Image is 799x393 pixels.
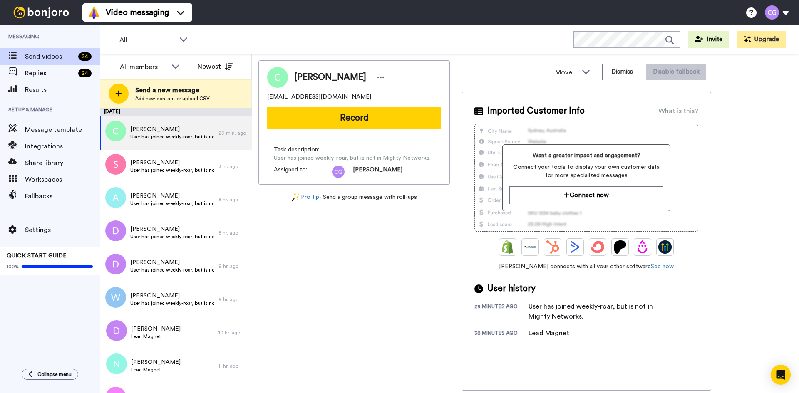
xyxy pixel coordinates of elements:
img: d.png [105,220,126,241]
button: Connect now [509,186,663,204]
span: [PERSON_NAME] [130,292,214,300]
span: User has joined weekly-roar, but is not in Mighty Networks. [130,133,214,140]
div: 3 hr. ago [218,163,248,170]
img: cg.png [332,166,345,178]
span: [PERSON_NAME] [131,325,181,333]
span: Integrations [25,141,100,151]
span: [EMAIL_ADDRESS][DOMAIN_NAME] [267,93,371,101]
img: bj-logo-header-white.svg [10,7,72,18]
span: [PERSON_NAME] [130,158,214,167]
img: magic-wand.svg [292,193,299,202]
button: Invite [688,31,729,48]
img: Ontraport [524,240,537,254]
span: User has joined weekly-roar, but is not in Mighty Networks. [274,154,431,162]
div: What is this? [658,106,698,116]
img: ActiveCampaign [568,240,582,254]
img: w.png [105,287,126,308]
img: d.png [106,320,127,341]
div: 10 hr. ago [218,329,248,336]
span: Lead Magnet [131,366,181,373]
span: Fallbacks [25,191,100,201]
div: 30 minutes ago [474,330,529,338]
div: Open Intercom Messenger [771,365,791,385]
div: 8 hr. ago [218,230,248,236]
span: Settings [25,225,100,235]
span: Send a new message [135,85,210,95]
button: Dismiss [602,64,642,80]
span: Collapse menu [37,371,72,378]
span: [PERSON_NAME] [130,258,214,267]
span: Send videos [25,52,75,62]
button: Collapse menu [22,369,78,380]
div: 24 [78,52,92,61]
span: QUICK START GUIDE [7,253,67,259]
div: 24 [78,69,92,77]
span: User has joined weekly-roar, but is not in Mighty Networks. [130,300,214,306]
span: User has joined weekly-roar, but is not in Mighty Networks. [130,200,214,207]
span: Replies [25,68,75,78]
span: Video messaging [106,7,169,18]
span: [PERSON_NAME] connects with all your other software [474,262,698,271]
div: 29 min. ago [218,130,248,136]
span: User has joined weekly-roar, but is not in Mighty Networks. [130,267,214,273]
img: d.png [105,254,126,274]
span: Lead Magnet [131,333,181,340]
img: s.png [105,154,126,175]
div: User has joined weekly-roar, but is not in Mighty Networks. [529,302,662,321]
span: Imported Customer Info [487,105,585,117]
img: c.png [105,121,126,141]
div: - Send a group message with roll-ups [258,193,450,202]
span: Message template [25,125,100,135]
img: Hubspot [546,240,559,254]
img: Shopify [501,240,514,254]
img: Image of Tracy Cartwright [267,67,288,88]
span: Task description : [274,146,332,154]
button: Disable fallback [646,64,706,80]
div: 9 hr. ago [218,296,248,303]
span: Workspaces [25,175,100,185]
img: GoHighLevel [658,240,672,254]
img: vm-color.svg [87,6,101,19]
span: [PERSON_NAME] [130,225,214,233]
span: Share library [25,158,100,168]
div: 29 minutes ago [474,303,529,321]
span: User history [487,282,536,295]
img: Patreon [613,240,627,254]
span: 100% [7,263,20,270]
span: Add new contact or upload CSV [135,95,210,102]
span: [PERSON_NAME] [294,71,366,84]
span: [PERSON_NAME] [353,166,402,178]
img: n.png [106,353,127,374]
span: Move [555,67,578,77]
span: [PERSON_NAME] [130,125,214,133]
div: All members [120,62,167,72]
span: [PERSON_NAME] [131,358,181,366]
img: ConvertKit [591,240,604,254]
span: User has joined weekly-roar, but is not in Mighty Networks. [130,167,214,173]
span: Connect your tools to display your own customer data for more specialized messages [509,163,663,180]
img: Drip [636,240,649,254]
span: [PERSON_NAME] [130,192,214,200]
div: [DATE] [100,108,252,116]
span: User has joined weekly-roar, but is not in Mighty Networks. [130,233,214,240]
div: Lead Magnet [529,328,570,338]
button: Newest [191,58,239,75]
span: All [119,35,175,45]
button: Upgrade [737,31,786,48]
div: 8 hr. ago [218,196,248,203]
a: See how [651,264,674,269]
span: Results [25,85,100,95]
a: Pro tip [292,193,319,202]
div: 9 hr. ago [218,263,248,269]
div: 11 hr. ago [218,363,248,369]
span: Want a greater impact and engagement? [509,151,663,160]
img: a.png [105,187,126,208]
button: Record [267,107,441,129]
span: Assigned to: [274,166,332,178]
